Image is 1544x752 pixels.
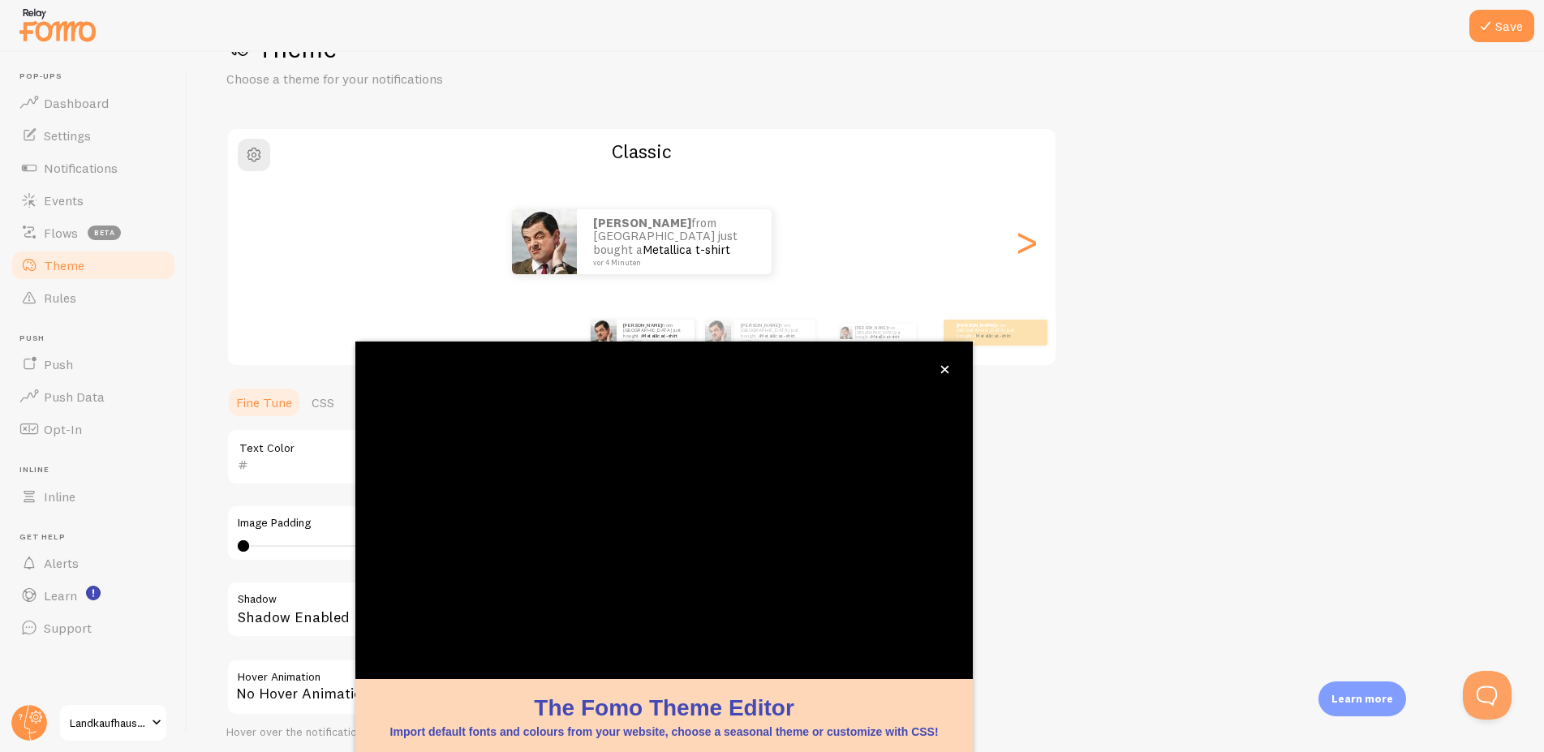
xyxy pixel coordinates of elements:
img: Fomo [705,320,731,346]
h2: Classic [228,139,1056,164]
span: Events [44,192,84,208]
img: Fomo [591,320,617,346]
span: Inline [19,465,177,475]
span: Alerts [44,555,79,571]
a: Metallica t-shirt [760,333,795,339]
small: vor 4 Minuten [957,339,1020,342]
a: Dashboard [10,87,177,119]
span: Support [44,620,92,636]
strong: [PERSON_NAME] [741,322,780,329]
strong: [PERSON_NAME] [623,322,662,329]
a: Push Data [10,380,177,413]
a: Inline [10,480,177,513]
span: Landkaufhaus [PERSON_NAME] [70,713,147,733]
a: Events [10,184,177,217]
span: Opt-In [44,421,82,437]
p: from [GEOGRAPHIC_DATA] just bought a [623,322,688,342]
h1: The Fomo Theme Editor [375,692,953,724]
span: Learn [44,587,77,604]
strong: [PERSON_NAME] [593,215,691,230]
svg: <p>Watch New Feature Tutorials!</p> [86,586,101,600]
span: Get Help [19,532,177,543]
p: Choose a theme for your notifications [226,70,616,88]
small: vor 4 Minuten [741,339,807,342]
span: Flows [44,225,78,241]
a: Push [10,348,177,380]
span: Pop-ups [19,71,177,82]
a: Flows beta [10,217,177,249]
button: close, [936,361,953,378]
span: Inline [44,488,75,505]
a: CSS [302,386,344,419]
a: Learn [10,579,177,612]
a: Rules [10,281,177,314]
span: Push [19,333,177,344]
div: Shadow Enabled [226,581,713,640]
span: beta [88,226,121,240]
span: Settings [44,127,91,144]
span: Rules [44,290,76,306]
iframe: Help Scout Beacon - Open [1463,671,1512,720]
a: Fine Tune [226,386,302,419]
a: Metallica t-shirt [643,242,730,257]
p: from [GEOGRAPHIC_DATA] just bought a [741,322,809,342]
div: Learn more [1318,681,1406,716]
label: Image Padding [238,516,702,531]
div: Next slide [1017,183,1036,300]
img: Fomo [512,209,577,274]
p: Import default fonts and colours from your website, choose a seasonal theme or customize with CSS! [375,724,953,740]
strong: [PERSON_NAME] [855,325,888,330]
div: No Hover Animation [226,659,713,715]
a: Metallica t-shirt [643,333,677,339]
img: fomo-relay-logo-orange.svg [17,4,98,45]
small: vor 4 Minuten [593,259,750,267]
p: from [GEOGRAPHIC_DATA] just bought a [957,322,1021,342]
p: from [GEOGRAPHIC_DATA] just bought a [593,217,755,267]
p: from [GEOGRAPHIC_DATA] just bought a [855,324,910,342]
a: Metallica t-shirt [871,334,899,339]
span: Theme [44,257,84,273]
span: Push Data [44,389,105,405]
span: Push [44,356,73,372]
a: Metallica t-shirt [976,333,1011,339]
div: Hover over the notification for preview [226,725,713,740]
a: Alerts [10,547,177,579]
small: vor 4 Minuten [623,339,686,342]
a: Settings [10,119,177,152]
a: Theme [10,249,177,281]
span: Notifications [44,160,118,176]
img: Fomo [839,326,852,339]
strong: [PERSON_NAME] [957,322,996,329]
a: Landkaufhaus [PERSON_NAME] [58,703,168,742]
span: Dashboard [44,95,109,111]
a: Notifications [10,152,177,184]
a: Support [10,612,177,644]
p: Learn more [1331,691,1393,707]
a: Opt-In [10,413,177,445]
